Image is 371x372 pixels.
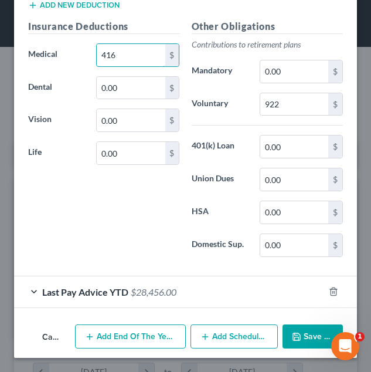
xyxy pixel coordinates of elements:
[192,39,343,50] p: Contributions to retirement plans
[192,19,343,34] h5: Other Obligations
[186,93,254,116] label: Voluntary
[328,60,342,83] div: $
[260,136,328,158] input: 0.00
[22,141,90,165] label: Life
[328,201,342,224] div: $
[328,136,342,158] div: $
[260,168,328,191] input: 0.00
[75,324,186,349] button: Add End of the Year Pay Advice
[282,324,343,349] button: Save & Close
[22,109,90,132] label: Vision
[190,324,277,349] button: Add Schedule I Income
[260,234,328,256] input: 0.00
[97,142,165,164] input: 0.00
[186,60,254,83] label: Mandatory
[28,1,120,10] button: Add new deduction
[131,286,176,297] span: $28,456.00
[260,93,328,116] input: 0.00
[97,44,165,66] input: 0.00
[22,43,90,67] label: Medical
[97,109,165,131] input: 0.00
[42,286,128,297] span: Last Pay Advice YTD
[97,77,165,99] input: 0.00
[22,76,90,100] label: Dental
[328,93,342,116] div: $
[165,44,179,66] div: $
[355,332,365,341] span: 1
[331,332,359,360] iframe: Intercom live chat
[328,234,342,256] div: $
[328,168,342,191] div: $
[186,234,254,257] label: Domestic Sup.
[186,135,254,158] label: 401(k) Loan
[28,19,180,34] h5: Insurance Deductions
[165,142,179,164] div: $
[260,201,328,224] input: 0.00
[260,60,328,83] input: 0.00
[165,77,179,99] div: $
[165,109,179,131] div: $
[186,168,254,191] label: Union Dues
[186,201,254,224] label: HSA
[33,326,70,349] button: Cancel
